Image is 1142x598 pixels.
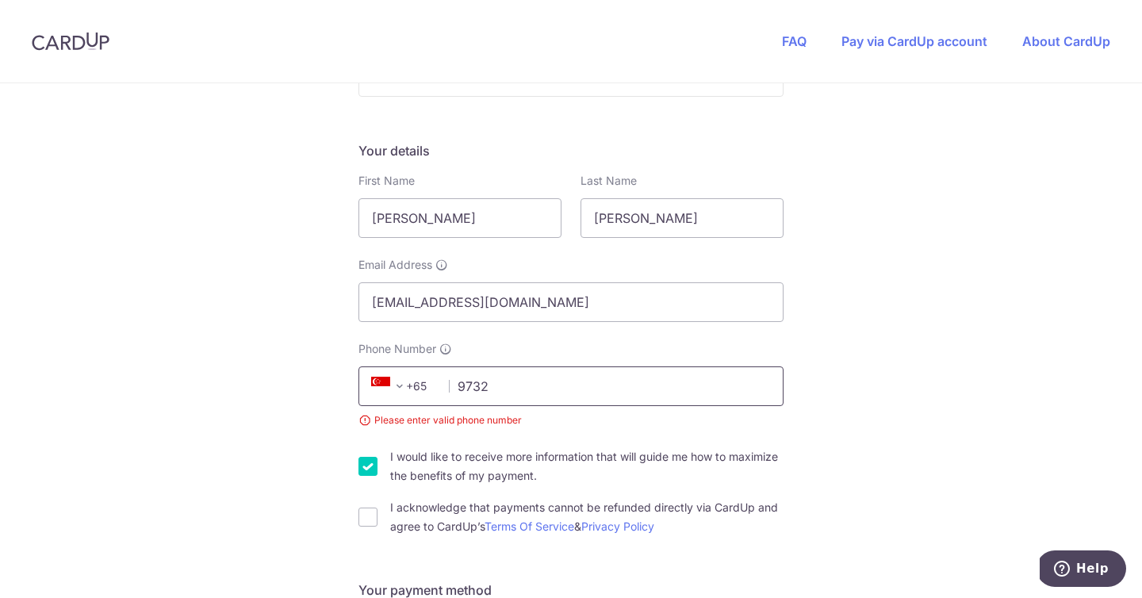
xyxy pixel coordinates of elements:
a: Terms Of Service [485,519,574,533]
a: Pay via CardUp account [841,33,987,49]
small: Please enter valid phone number [358,412,784,428]
label: I acknowledge that payments cannot be refunded directly via CardUp and agree to CardUp’s & [390,498,784,536]
a: Privacy Policy [581,519,654,533]
span: +65 [366,377,438,396]
a: FAQ [782,33,807,49]
label: I would like to receive more information that will guide me how to maximize the benefits of my pa... [390,447,784,485]
span: +65 [371,377,409,396]
img: CardUp [32,32,109,51]
span: Email Address [358,257,432,273]
input: First name [358,198,561,238]
span: Phone Number [358,341,436,357]
a: About CardUp [1022,33,1110,49]
input: Last name [581,198,784,238]
iframe: Opens a widget where you can find more information [1040,550,1126,590]
label: First Name [358,173,415,189]
h5: Your details [358,141,784,160]
label: Last Name [581,173,637,189]
input: Email address [358,282,784,322]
